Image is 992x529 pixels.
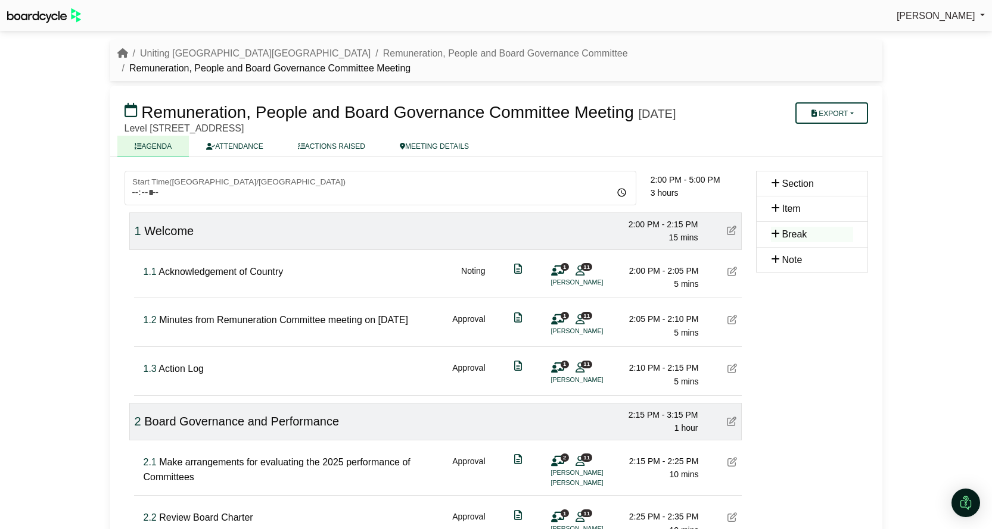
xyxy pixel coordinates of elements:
div: 2:00 PM - 2:15 PM [615,218,698,231]
li: [PERSON_NAME] [551,277,640,287]
span: Make arrangements for evaluating the 2025 performance of Committees [144,457,411,483]
span: 11 [581,361,592,368]
span: 2 [561,453,569,461]
li: [PERSON_NAME] [551,478,640,488]
span: Minutes from Remuneration Committee meeting on [DATE] [159,315,408,325]
span: 1 [561,361,569,368]
span: 1 hour [674,423,698,433]
span: Board Governance and Performance [144,415,339,428]
a: [PERSON_NAME] [897,8,985,24]
div: 2:25 PM - 2:35 PM [615,510,699,523]
span: 11 [581,312,592,320]
a: ATTENDANCE [189,136,280,156]
span: Section [782,179,814,189]
a: AGENDA [117,136,189,156]
span: Click to fine tune number [144,364,157,374]
div: Approval [452,455,485,489]
div: 2:10 PM - 2:15 PM [615,361,699,374]
div: 2:05 PM - 2:10 PM [615,312,699,325]
div: [DATE] [639,107,676,121]
img: BoardcycleBlackGreen-aaafeed430059cb809a45853b8cf6d952af9d84e6e89e1f1685b34bfd5cb7d64.svg [7,8,81,23]
span: Click to fine tune number [144,457,157,467]
a: MEETING DETAILS [383,136,486,156]
span: 11 [581,453,592,461]
span: 1 [561,263,569,271]
span: Welcome [144,224,194,237]
span: Action Log [158,364,204,374]
span: Remuneration, People and Board Governance Committee Meeting [141,103,633,121]
span: 10 mins [669,469,698,479]
a: ACTIONS RAISED [281,136,383,156]
nav: breadcrumb [117,46,875,76]
span: Review Board Charter [159,512,253,522]
span: Click to fine tune number [144,315,157,325]
div: Approval [452,361,485,388]
a: Uniting [GEOGRAPHIC_DATA][GEOGRAPHIC_DATA] [140,48,371,58]
span: 15 mins [668,233,698,242]
div: Approval [452,312,485,339]
span: Item [782,204,801,214]
div: 2:00 PM - 2:05 PM [615,264,699,277]
span: 1 [561,509,569,517]
span: Click to fine tune number [135,415,141,428]
div: Open Intercom Messenger [951,489,980,517]
li: [PERSON_NAME] [551,468,640,478]
span: 3 hours [651,188,679,198]
span: Click to fine tune number [144,267,157,277]
span: 11 [581,509,592,517]
span: 5 mins [674,328,698,337]
div: 2:15 PM - 3:15 PM [615,408,698,421]
span: 5 mins [674,279,698,289]
li: Remuneration, People and Board Governance Committee Meeting [117,61,411,76]
li: [PERSON_NAME] [551,375,640,385]
a: Remuneration, People and Board Governance Committee [383,48,628,58]
span: 11 [581,263,592,271]
div: 2:00 PM - 5:00 PM [651,173,742,186]
span: [PERSON_NAME] [897,11,975,21]
span: Click to fine tune number [135,224,141,237]
span: Click to fine tune number [144,512,157,522]
span: 1 [561,312,569,320]
span: 5 mins [674,377,698,386]
div: Noting [461,264,485,291]
span: Break [782,229,807,239]
span: Note [782,255,803,265]
span: Level [STREET_ADDRESS] [125,123,244,133]
div: 2:15 PM - 2:25 PM [615,455,699,468]
span: Acknowledgement of Country [158,267,283,277]
button: Export [795,102,867,124]
li: [PERSON_NAME] [551,326,640,336]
